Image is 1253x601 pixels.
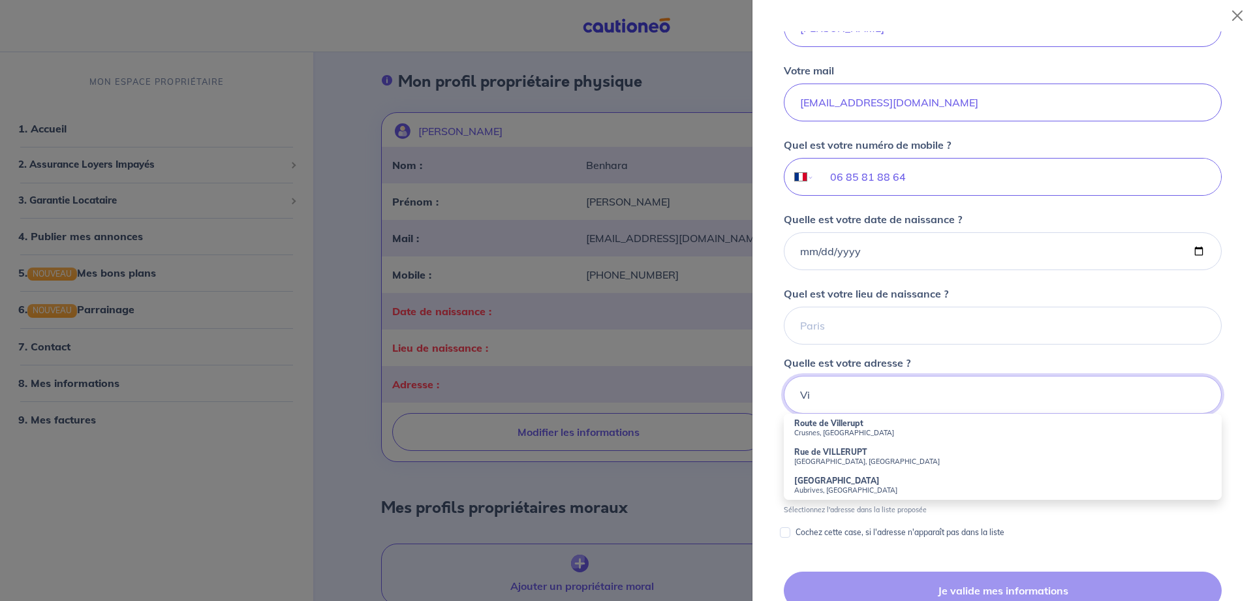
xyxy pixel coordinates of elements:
small: [GEOGRAPHIC_DATA], [GEOGRAPHIC_DATA] [794,457,1211,466]
p: Quelle est votre date de naissance ? [784,211,962,227]
strong: Route de Villerupt [794,418,863,428]
strong: [GEOGRAPHIC_DATA] [794,476,880,485]
button: Close [1227,5,1248,26]
p: Votre mail [784,63,834,78]
p: Quelle est votre adresse ? [784,355,910,371]
p: Cochez cette case, si l'adresse n'apparaît pas dans la liste [796,525,1004,540]
input: mail@mail.com [784,84,1222,121]
input: 11 rue de la liberté 75000 Paris [784,376,1222,414]
strong: Rue de VILLERUPT [794,447,867,457]
small: Aubrives, [GEOGRAPHIC_DATA] [794,485,1211,495]
small: Crusnes, [GEOGRAPHIC_DATA] [794,428,1211,437]
p: Sélectionnez l'adresse dans la liste proposée [784,505,927,514]
input: Paris [784,307,1222,345]
input: 08 09 89 09 09 [814,159,1221,195]
p: Quel est votre lieu de naissance ? [784,286,948,301]
input: 01/01/1980 [784,232,1222,270]
p: Quel est votre numéro de mobile ? [784,137,951,153]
